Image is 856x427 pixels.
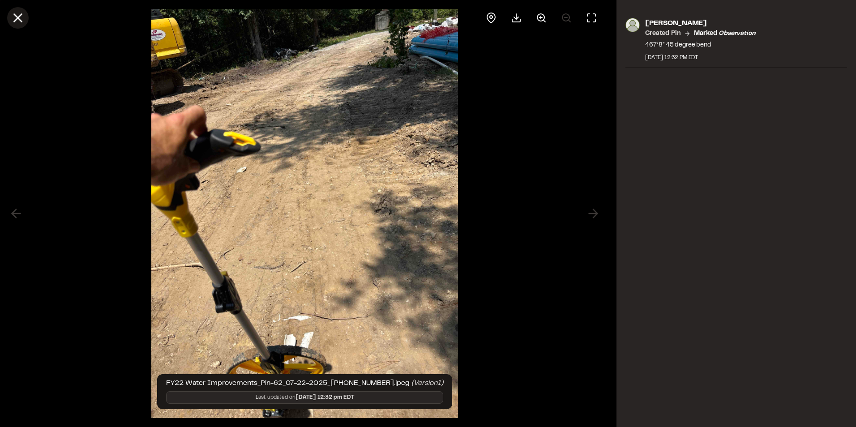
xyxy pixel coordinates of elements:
button: Zoom in [531,7,552,29]
div: [DATE] 12:32 PM EDT [645,54,755,62]
p: 467’ 8” 45 degree bend [645,40,755,50]
div: View pin on map [480,7,502,29]
p: Marked [694,29,755,38]
p: Created Pin [645,29,681,38]
img: photo [625,18,640,32]
button: Close modal [7,7,29,29]
p: [PERSON_NAME] [645,18,755,29]
button: Toggle Fullscreen [581,7,602,29]
em: observation [719,31,755,36]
